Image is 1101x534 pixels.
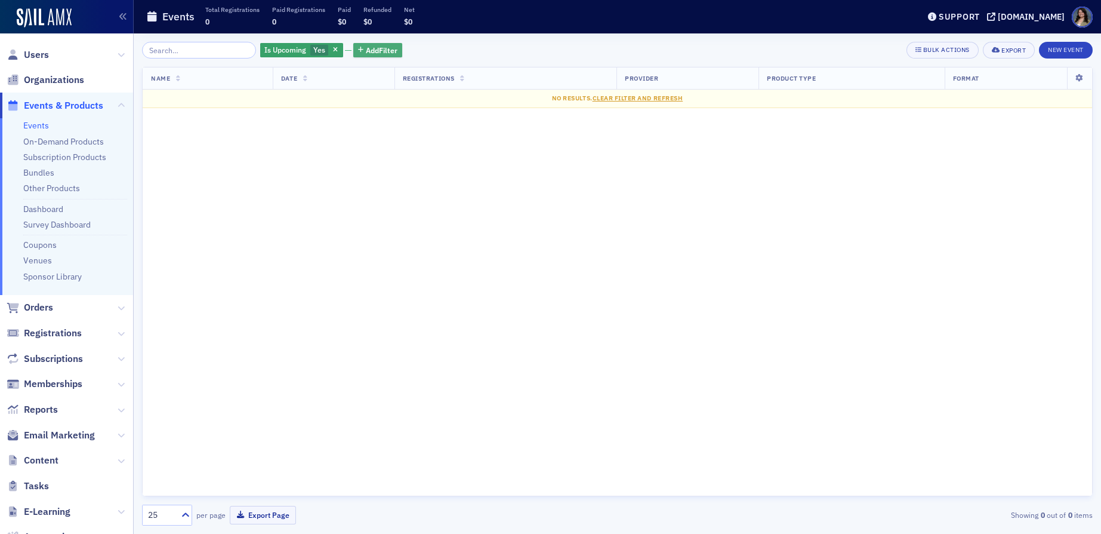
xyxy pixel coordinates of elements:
button: AddFilter [353,43,402,58]
button: Export [983,42,1035,59]
span: Format [953,74,979,82]
strong: 0 [1066,510,1074,520]
p: Refunded [363,5,391,14]
span: Date [281,74,297,82]
button: [DOMAIN_NAME] [987,13,1069,21]
span: Registrations [24,327,82,340]
span: Memberships [24,378,82,391]
span: Provider [625,74,658,82]
a: On-Demand Products [23,136,104,147]
span: Tasks [24,480,49,493]
div: No results. [151,94,1084,103]
span: Orders [24,301,53,314]
span: Add Filter [366,45,397,56]
a: Memberships [7,378,82,391]
span: Profile [1072,7,1093,27]
span: Events & Products [24,99,103,112]
span: 0 [205,17,209,26]
a: Email Marketing [7,429,95,442]
a: Users [7,48,49,62]
p: Total Registrations [205,5,260,14]
span: Yes [313,45,325,54]
span: Product Type [767,74,816,82]
div: Bulk Actions [923,47,970,53]
a: Other Products [23,183,80,194]
h1: Events [162,10,195,24]
span: Registrations [403,74,455,82]
a: Subscription Products [23,152,106,162]
a: Survey Dashboard [23,219,91,230]
a: Events & Products [7,99,103,112]
span: Name [151,74,170,82]
a: Sponsor Library [23,271,82,282]
span: Clear Filter and Refresh [593,94,683,102]
span: Email Marketing [24,429,95,442]
p: Paid Registrations [272,5,325,14]
a: Reports [7,403,58,416]
span: $0 [363,17,372,26]
span: Reports [24,403,58,416]
a: Registrations [7,327,82,340]
a: Bundles [23,167,54,178]
a: Coupons [23,240,57,250]
a: Subscriptions [7,352,83,366]
a: Venues [23,255,52,266]
div: Showing out of items [784,510,1093,520]
div: Export [1001,47,1026,54]
img: SailAMX [17,8,72,27]
a: Orders [7,301,53,314]
span: Subscriptions [24,352,83,366]
div: [DOMAIN_NAME] [998,11,1065,22]
span: Is Upcoming [264,45,306,54]
div: Yes [260,43,343,58]
div: 25 [148,509,174,521]
a: E-Learning [7,505,70,518]
span: Content [24,454,58,467]
div: Support [939,11,980,22]
a: Dashboard [23,204,63,214]
strong: 0 [1038,510,1047,520]
span: Users [24,48,49,62]
button: Export Page [230,506,296,524]
p: Net [404,5,415,14]
label: per page [196,510,226,520]
span: E-Learning [24,505,70,518]
a: Content [7,454,58,467]
span: $0 [404,17,412,26]
a: Events [23,120,49,131]
a: Organizations [7,73,84,87]
a: New Event [1039,44,1093,54]
input: Search… [142,42,256,59]
span: Organizations [24,73,84,87]
button: Bulk Actions [906,42,979,59]
span: 0 [272,17,276,26]
span: $0 [338,17,346,26]
a: Tasks [7,480,49,493]
p: Paid [338,5,351,14]
button: New Event [1039,42,1093,59]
